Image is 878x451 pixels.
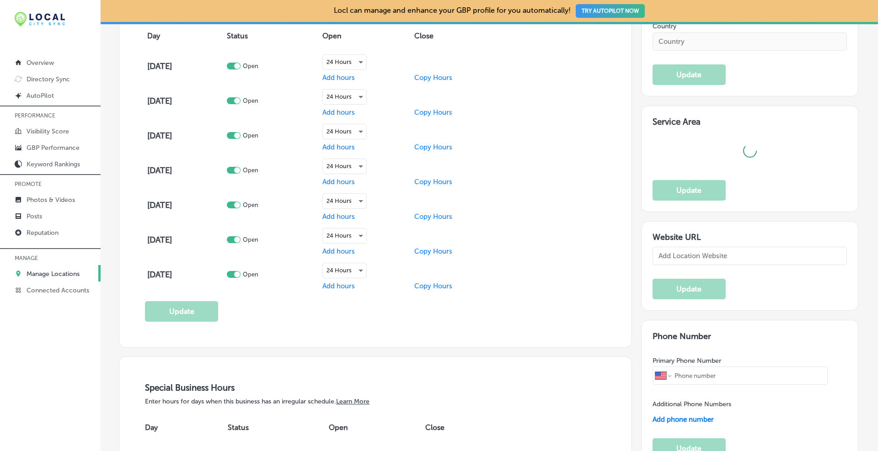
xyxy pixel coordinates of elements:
p: Open [243,97,258,104]
span: Add hours [322,108,355,117]
h4: [DATE] [147,270,225,280]
span: Copy Hours [414,178,452,186]
p: Manage Locations [27,270,80,278]
p: Open [243,132,258,139]
h4: [DATE] [147,96,225,106]
label: Primary Phone Number [653,357,721,365]
a: Learn More [336,398,369,405]
h4: [DATE] [147,235,225,245]
th: Open [329,414,426,440]
p: Open [243,236,258,243]
span: Copy Hours [414,282,452,290]
th: Open [320,23,412,49]
label: Country [653,22,847,30]
h4: [DATE] [147,200,225,210]
p: Photos & Videos [27,196,75,204]
h3: Website URL [653,232,847,242]
h4: [DATE] [147,131,225,141]
p: Visibility Score [27,127,69,135]
button: Update [145,301,218,322]
span: Add hours [322,74,355,82]
div: 24 Hours [323,194,366,208]
p: AutoPilot [27,92,54,100]
div: 24 Hours [323,228,366,243]
div: 24 Hours [323,55,366,69]
span: Add hours [322,178,355,186]
span: Copy Hours [414,247,452,255]
span: Add hours [322,143,355,151]
p: Enter hours for days when this business has an irregular schedule. [145,398,606,405]
span: Copy Hours [414,212,452,221]
p: Reputation [27,229,59,237]
p: Keyword Rankings [27,160,80,168]
h3: Phone Number [653,331,847,341]
h4: [DATE] [147,61,225,71]
p: Open [243,202,258,208]
div: 24 Hours [323,159,366,174]
p: Overview [27,59,54,67]
span: Add hours [322,247,355,255]
div: 24 Hours [323,263,366,278]
input: Country [653,32,847,51]
p: Connected Accounts [27,287,89,294]
div: 24 Hours [323,124,366,139]
th: Close [425,414,491,440]
span: Add hours [322,282,355,290]
th: Day [145,23,225,49]
button: TRY AUTOPILOT NOW [576,4,645,18]
span: Copy Hours [414,143,452,151]
label: Additional Phone Numbers [653,400,731,408]
span: Add phone number [653,415,714,424]
p: Posts [27,212,42,220]
button: Update [653,64,726,85]
th: Status [225,23,320,49]
img: 12321ecb-abad-46dd-be7f-2600e8d3409flocal-city-sync-logo-rectangle.png [15,12,65,27]
button: Update [653,180,726,201]
h3: Service Area [653,117,847,130]
p: GBP Performance [27,144,80,152]
h3: Special Business Hours [145,382,606,393]
h4: [DATE] [147,165,225,175]
th: Status [228,414,328,440]
span: Copy Hours [414,108,452,117]
p: Directory Sync [27,75,70,83]
button: Update [653,279,726,299]
input: Add Location Website [653,247,847,265]
th: Close [412,23,491,49]
span: Add hours [322,212,355,221]
p: Open [243,271,258,278]
p: Open [243,167,258,174]
span: Copy Hours [414,74,452,82]
p: Open [243,63,258,69]
div: 24 Hours [323,90,366,104]
input: Phone number [674,367,825,384]
th: Day [145,414,228,440]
